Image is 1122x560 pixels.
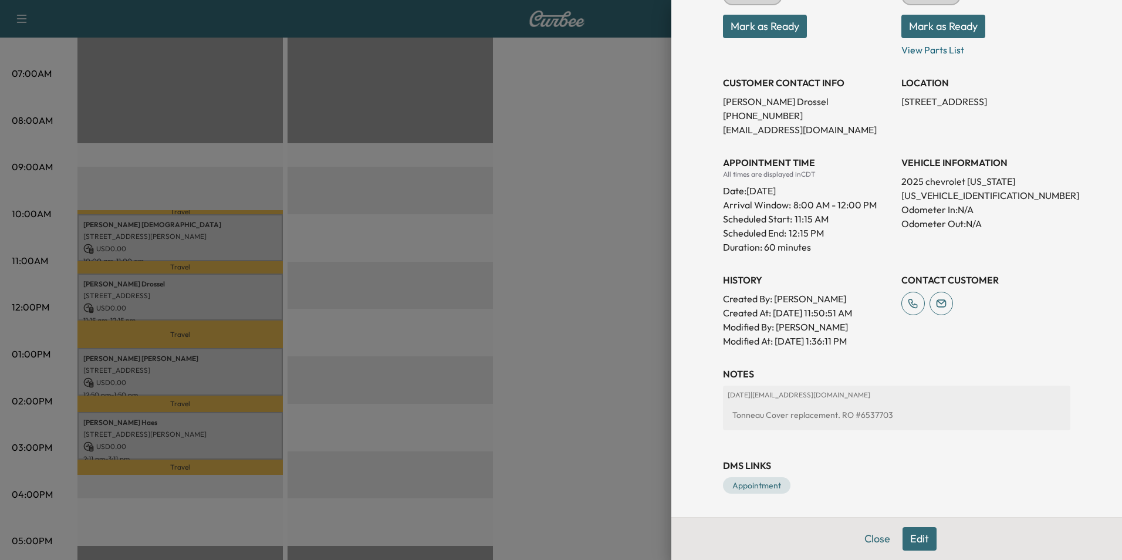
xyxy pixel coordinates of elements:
[901,156,1070,170] h3: VEHICLE INFORMATION
[728,390,1066,400] p: [DATE] | [EMAIL_ADDRESS][DOMAIN_NAME]
[901,76,1070,90] h3: LOCATION
[723,240,892,254] p: Duration: 60 minutes
[901,273,1070,287] h3: CONTACT CUSTOMER
[857,527,898,551] button: Close
[723,170,892,179] div: All times are displayed in CDT
[793,198,877,212] span: 8:00 AM - 12:00 PM
[723,273,892,287] h3: History
[723,306,892,320] p: Created At : [DATE] 11:50:51 AM
[723,334,892,348] p: Modified At : [DATE] 1:36:11 PM
[901,15,985,38] button: Mark as Ready
[901,188,1070,203] p: [US_VEHICLE_IDENTIFICATION_NUMBER]
[723,212,792,226] p: Scheduled Start:
[901,174,1070,188] p: 2025 chevrolet [US_STATE]
[723,15,807,38] button: Mark as Ready
[723,156,892,170] h3: APPOINTMENT TIME
[901,217,1070,231] p: Odometer Out: N/A
[723,76,892,90] h3: CUSTOMER CONTACT INFO
[723,477,790,494] a: Appointment
[723,292,892,306] p: Created By : [PERSON_NAME]
[723,226,786,240] p: Scheduled End:
[723,179,892,198] div: Date: [DATE]
[723,320,892,334] p: Modified By : [PERSON_NAME]
[723,123,892,137] p: [EMAIL_ADDRESS][DOMAIN_NAME]
[901,203,1070,217] p: Odometer In: N/A
[903,527,937,551] button: Edit
[728,404,1066,426] div: Tonneau Cover replacement. RO #6537703
[723,109,892,123] p: [PHONE_NUMBER]
[901,95,1070,109] p: [STREET_ADDRESS]
[901,38,1070,57] p: View Parts List
[723,367,1070,381] h3: NOTES
[723,95,892,109] p: [PERSON_NAME] Drossel
[789,226,824,240] p: 12:15 PM
[795,212,829,226] p: 11:15 AM
[723,198,892,212] p: Arrival Window:
[723,458,1070,473] h3: DMS Links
